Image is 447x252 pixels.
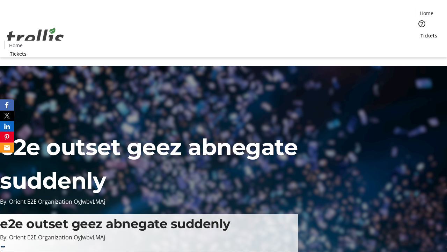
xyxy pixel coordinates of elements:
a: Home [415,9,438,17]
a: Tickets [415,32,443,39]
a: Home [5,42,27,49]
a: Tickets [4,50,32,57]
span: Home [9,42,23,49]
span: Home [420,9,433,17]
img: Orient E2E Organization OyJwbvLMAj's Logo [4,20,66,55]
button: Help [415,17,429,31]
span: Tickets [10,50,27,57]
button: Cart [415,39,429,53]
span: Tickets [420,32,437,39]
